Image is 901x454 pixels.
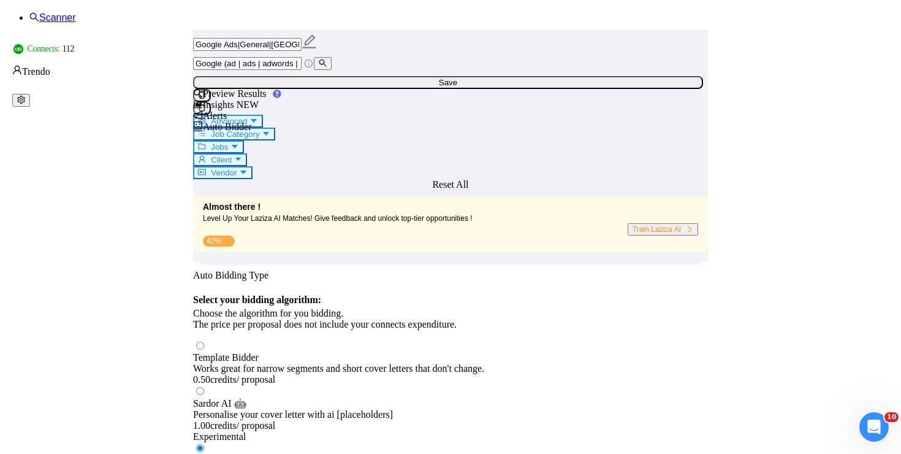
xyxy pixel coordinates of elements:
[193,110,227,121] span: Alerts
[211,168,237,177] span: Vendor
[193,57,302,70] input: Search Freelance Jobs...
[193,308,457,329] span: Choose the algorithm for you bidding. The price per proposal does not include your connects expen...
[193,431,246,442] span: Experimental
[198,129,206,137] span: bars
[193,420,237,431] span: 1.00 credits
[193,99,259,110] span: Insights
[211,142,228,152] span: Jobs
[198,142,206,150] span: folder
[193,352,708,363] div: Template Bidder
[29,12,39,22] span: search
[193,153,247,166] button: userClientcaret-down
[239,168,247,176] span: caret-down
[12,65,22,75] span: user
[39,12,76,23] span: Scanner
[203,236,235,247] span: 42%
[432,179,468,190] a: Reset All
[193,409,708,420] div: Personalise your cover letter with ai [placeholders]
[305,60,313,67] span: info-circle
[27,42,59,56] span: Connects:
[203,202,260,212] span: Almost there !
[884,412,899,422] span: 10
[63,42,75,56] span: 112
[193,121,203,131] span: robot
[193,38,302,51] input: Scanner name...
[237,374,276,385] span: / proposal
[193,294,708,306] h4: Select your bidding algorithm:
[198,168,206,176] span: idcard
[193,140,244,153] button: folderJobscaret-down
[12,94,30,107] button: setting
[193,166,253,179] button: idcardVendorcaret-down
[193,398,708,409] div: Sardor AI 🤖
[29,3,896,33] li: Scanner
[198,155,206,163] span: user
[237,420,276,431] span: / proposal
[13,44,23,54] img: upwork-logo.png
[29,12,76,23] a: searchScanner
[686,226,693,233] span: right
[193,76,703,89] button: Save
[193,88,278,99] span: Preview Results
[234,155,242,163] span: caret-down
[633,225,693,234] span: Train Laziza AI
[237,99,259,110] span: NEW
[193,374,237,385] span: 0.50 credits
[193,128,275,140] button: barsJob Categorycaret-down
[193,270,708,281] div: Auto Bidding Type
[319,59,327,67] span: search
[193,110,203,120] span: notification
[12,94,30,105] a: setting
[211,155,232,164] span: Client
[859,412,889,442] iframe: Intercom live chat
[193,363,708,374] div: Works great for narrow segments and short cover letters that don't change.
[193,121,252,132] span: Auto Bidder
[193,88,203,98] span: search
[17,96,25,104] span: setting
[302,34,317,50] span: edit
[314,57,332,70] button: search
[628,223,698,236] button: Train Laziza AI
[230,142,238,150] span: caret-down
[272,88,283,99] div: Tooltip anchor
[193,99,203,109] span: area-chart
[203,214,473,223] span: Level Up Your Laziza AI Matches! Give feedback and unlock top-tier opportunities !
[262,129,270,137] span: caret-down
[439,78,457,87] span: Save
[211,129,259,139] span: Job Category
